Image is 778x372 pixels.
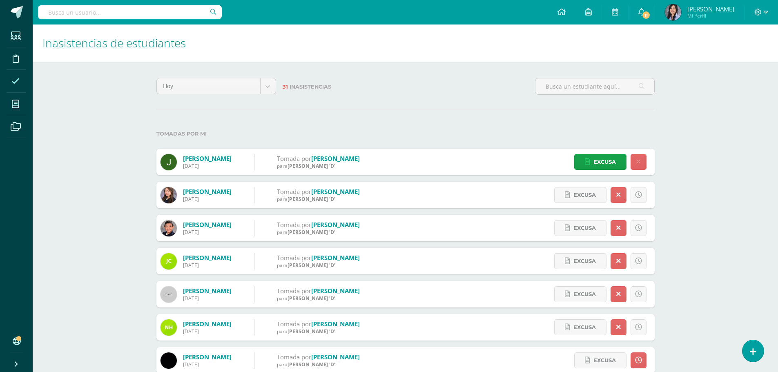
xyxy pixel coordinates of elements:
[277,254,311,262] span: Tomada por
[183,254,232,262] a: [PERSON_NAME]
[161,187,177,203] img: f464d7927f5c45315a72fd30a254bad7.png
[183,320,232,328] a: [PERSON_NAME]
[311,254,360,262] a: [PERSON_NAME]
[574,352,626,368] a: Excusa
[573,254,596,269] span: Excusa
[311,221,360,229] a: [PERSON_NAME]
[161,286,177,303] img: 60x60
[288,262,335,269] span: [PERSON_NAME] 'D'
[161,154,177,170] img: 7bb841b14558a88800430e901ee97c5d.png
[277,328,360,335] div: para
[593,353,616,368] span: Excusa
[183,187,232,196] a: [PERSON_NAME]
[183,221,232,229] a: [PERSON_NAME]
[183,287,232,295] a: [PERSON_NAME]
[593,154,616,169] span: Excusa
[573,287,596,302] span: Excusa
[288,361,335,368] span: [PERSON_NAME] 'D'
[161,253,177,270] img: 84bf5bee6229ce6d76058466cfd9cb64.png
[277,187,311,196] span: Tomada por
[277,196,360,203] div: para
[156,125,655,142] label: Tomadas por mi
[288,295,335,302] span: [PERSON_NAME] 'D'
[290,84,331,90] span: Inasistencias
[288,328,335,335] span: [PERSON_NAME] 'D'
[277,229,360,236] div: para
[161,319,177,336] img: f9e68efa6a36aeb2aa6ee4900d9b69db.png
[183,328,232,335] div: [DATE]
[535,78,654,94] input: Busca un estudiante aquí...
[573,221,596,236] span: Excusa
[687,12,734,19] span: Mi Perfil
[183,229,232,236] div: [DATE]
[277,295,360,302] div: para
[642,11,651,20] span: 11
[311,187,360,196] a: [PERSON_NAME]
[183,262,232,269] div: [DATE]
[554,319,606,335] a: Excusa
[183,361,232,368] div: [DATE]
[183,353,232,361] a: [PERSON_NAME]
[163,78,254,94] span: Hoy
[157,78,276,94] a: Hoy
[277,221,311,229] span: Tomada por
[277,361,360,368] div: para
[277,163,360,169] div: para
[277,262,360,269] div: para
[574,154,626,170] a: Excusa
[554,253,606,269] a: Excusa
[38,5,222,19] input: Busca un usuario...
[554,286,606,302] a: Excusa
[288,229,335,236] span: [PERSON_NAME] 'D'
[183,163,232,169] div: [DATE]
[161,352,177,369] img: 7013336914b67cbe50240568bf2bba92.png
[573,320,596,335] span: Excusa
[277,287,311,295] span: Tomada por
[687,5,734,13] span: [PERSON_NAME]
[311,154,360,163] a: [PERSON_NAME]
[283,84,288,90] span: 31
[288,196,335,203] span: [PERSON_NAME] 'D'
[277,353,311,361] span: Tomada por
[311,353,360,361] a: [PERSON_NAME]
[161,220,177,236] img: 86fc28625a692a122e6187be2b06f59c.png
[665,4,681,20] img: 055d0232309eceac77de527047121526.png
[288,163,335,169] span: [PERSON_NAME] 'D'
[554,187,606,203] a: Excusa
[277,154,311,163] span: Tomada por
[554,220,606,236] a: Excusa
[42,35,186,51] span: Inasistencias de estudiantes
[311,287,360,295] a: [PERSON_NAME]
[311,320,360,328] a: [PERSON_NAME]
[183,154,232,163] a: [PERSON_NAME]
[183,295,232,302] div: [DATE]
[183,196,232,203] div: [DATE]
[277,320,311,328] span: Tomada por
[573,187,596,203] span: Excusa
